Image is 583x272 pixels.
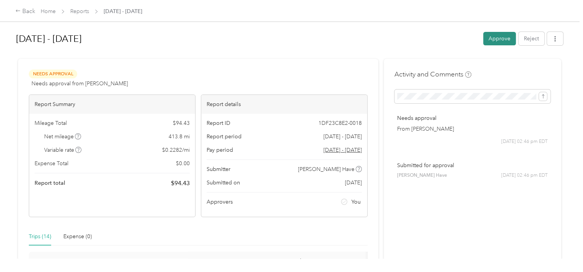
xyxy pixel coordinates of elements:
span: $ 94.43 [173,119,190,127]
h1: Sep 1 - 30, 2025 [16,30,478,48]
span: $ 0.2282 / mi [162,146,190,154]
span: Report total [35,179,65,187]
span: $ 0.00 [176,159,190,168]
span: Go to pay period [323,146,362,154]
div: Report details [201,95,367,114]
span: [DATE] - [DATE] [323,133,362,141]
span: You [351,198,361,206]
span: Pay period [207,146,233,154]
span: Approvers [207,198,233,206]
button: Approve [483,32,516,45]
span: 413.8 mi [169,133,190,141]
div: Expense (0) [63,232,92,241]
p: Needs approval [397,114,548,122]
p: Submitted for approval [397,161,548,169]
iframe: Everlance-gr Chat Button Frame [540,229,583,272]
span: Gross Miles [47,258,76,271]
a: Home [41,8,56,15]
span: Needs approval from [PERSON_NAME] [31,80,128,88]
div: Report Summary [29,95,195,114]
span: [DATE] - [DATE] [104,7,142,15]
span: Submitter [207,165,230,173]
span: [DATE] 02:46 pm EDT [501,138,548,145]
span: Variable rate [44,146,82,154]
div: Trips (14) [29,232,51,241]
button: Reject [518,32,544,45]
p: From [PERSON_NAME] [397,125,548,133]
span: Submitted on [207,179,240,187]
span: [PERSON_NAME] Have [298,165,354,173]
span: Needs Approval [29,70,77,78]
span: 1DF23C8E2-0018 [318,119,362,127]
span: $ 94.43 [171,179,190,188]
span: Track Method [290,258,321,271]
span: Report period [207,133,242,141]
span: [DATE] [345,179,362,187]
div: Back [15,7,35,16]
a: Reports [70,8,89,15]
span: Report ID [207,119,230,127]
span: [DATE] 02:46 pm EDT [501,172,548,179]
span: [PERSON_NAME] Have [397,172,447,179]
span: Expense Total [35,159,68,168]
span: Mileage Total [35,119,67,127]
span: Net mileage [44,133,81,141]
h4: Activity and Comments [394,70,471,79]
